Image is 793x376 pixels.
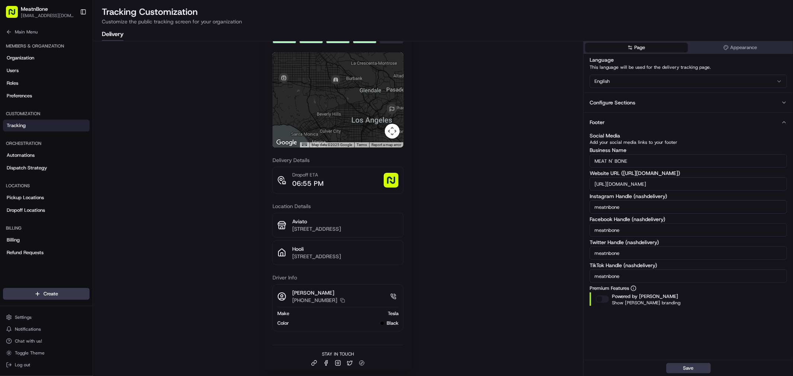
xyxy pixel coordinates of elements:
span: Log out [15,362,30,368]
div: Billing [3,222,90,234]
label: Social Media [590,132,620,139]
img: photo_proof_of_delivery image [384,173,399,188]
span: Billing [7,237,20,243]
button: Create [3,288,90,300]
span: Black [387,320,399,327]
img: Grace Nketiah [7,108,19,120]
span: [PERSON_NAME] [23,135,60,141]
a: Open this area in Google Maps (opens a new window) [274,138,299,148]
span: [DATE] [66,135,81,141]
span: Color [277,320,289,327]
span: Users [7,67,19,74]
button: Settings [3,312,90,322]
a: Organization [3,52,90,64]
a: 💻API Documentation [60,163,122,176]
span: Map data ©2025 Google [312,143,352,147]
button: Notifications [3,324,90,334]
a: Pickup Locations [3,192,90,204]
div: 📗 [7,167,13,173]
span: • [62,115,64,121]
button: Delivery [102,28,123,41]
label: TikTok Handle (nashdelivery) [590,263,787,268]
a: Tracking [3,120,90,132]
button: Toggle Theme [3,348,90,358]
div: Footer [584,132,793,312]
label: Language [590,56,614,63]
p: [STREET_ADDRESS] [292,225,399,233]
p: Aviato [292,218,399,225]
input: Clear [19,48,123,56]
a: 📗Knowledge Base [4,163,60,176]
button: Footer [584,112,793,132]
label: Instagram Handle (nashdelivery) [590,194,787,199]
label: Website URL ([URL][DOMAIN_NAME]) [590,171,787,176]
p: [PERSON_NAME] [292,289,345,296]
img: 1736555255976-a54dd68f-1ca7-489b-9aae-adbdc363a1c4 [7,71,21,84]
img: 1736555255976-a54dd68f-1ca7-489b-9aae-adbdc363a1c4 [15,116,21,121]
span: • [62,135,64,141]
span: Preferences [7,93,32,99]
button: Log out [3,360,90,370]
button: Chat with us! [3,336,90,346]
div: We're available if you need us! [33,78,102,84]
p: [PHONE_NUMBER] [292,296,337,304]
img: Google [274,138,299,148]
label: Powered by [PERSON_NAME] [612,293,678,299]
span: Automations [7,152,35,159]
span: API Documentation [70,166,119,174]
a: Refund Requests [3,247,90,259]
a: Users [3,65,90,77]
span: Pickup Locations [7,194,44,201]
h3: Delivery Details [273,156,403,164]
a: Terms (opens in new tab) [357,143,367,147]
p: 06:55 PM [292,178,323,189]
div: Locations [3,180,90,192]
p: Dropoff ETA [292,172,323,178]
span: [DATE] [66,115,81,121]
span: Refund Requests [7,249,43,256]
span: Dispatch Strategy [7,165,47,171]
a: Dropoff Locations [3,204,90,216]
span: Pylon [74,184,90,190]
h2: Tracking Customization [102,6,784,18]
button: [EMAIL_ADDRESS][DOMAIN_NAME] [21,13,74,19]
span: Dropoff Locations [7,207,45,214]
a: Automations [3,149,90,161]
button: Configure Sections [584,93,793,112]
span: Chat with us! [15,338,42,344]
span: Roles [7,80,18,87]
button: Save [666,363,711,373]
div: Configure Sections [590,99,635,106]
label: Premium Features [590,285,787,292]
span: Tesla [388,310,399,317]
p: This language will be used for the delivery tracking page. [590,64,787,70]
button: Start new chat [126,73,135,82]
span: Toggle Theme [15,350,45,356]
span: Main Menu [15,29,38,35]
button: Page [585,43,687,52]
label: Twitter Handle (nashdelivery) [590,240,787,245]
div: Customization [3,108,90,120]
label: Facebook Handle (nashdelivery) [590,217,787,222]
div: Members & Organization [3,40,90,52]
a: Dispatch Strategy [3,162,90,174]
p: Add your social media links to your footer [590,139,787,145]
span: Settings [15,314,32,320]
a: Powered byPylon [52,184,90,190]
img: 1736555255976-a54dd68f-1ca7-489b-9aae-adbdc363a1c4 [15,136,21,142]
button: MeatnBone[EMAIL_ADDRESS][DOMAIN_NAME] [3,3,77,21]
button: See all [115,95,135,104]
button: Main Menu [3,27,90,37]
span: [PERSON_NAME] [23,115,60,121]
div: Orchestration [3,137,90,149]
a: Billing [3,234,90,246]
button: Appearance [689,43,792,52]
button: MeatnBone [21,5,48,13]
span: Tracking [7,122,26,129]
img: Nash [7,7,22,22]
p: Welcome 👋 [7,30,135,42]
a: Report a map error [371,143,401,147]
span: Notifications [15,326,41,332]
span: Knowledge Base [15,166,57,174]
